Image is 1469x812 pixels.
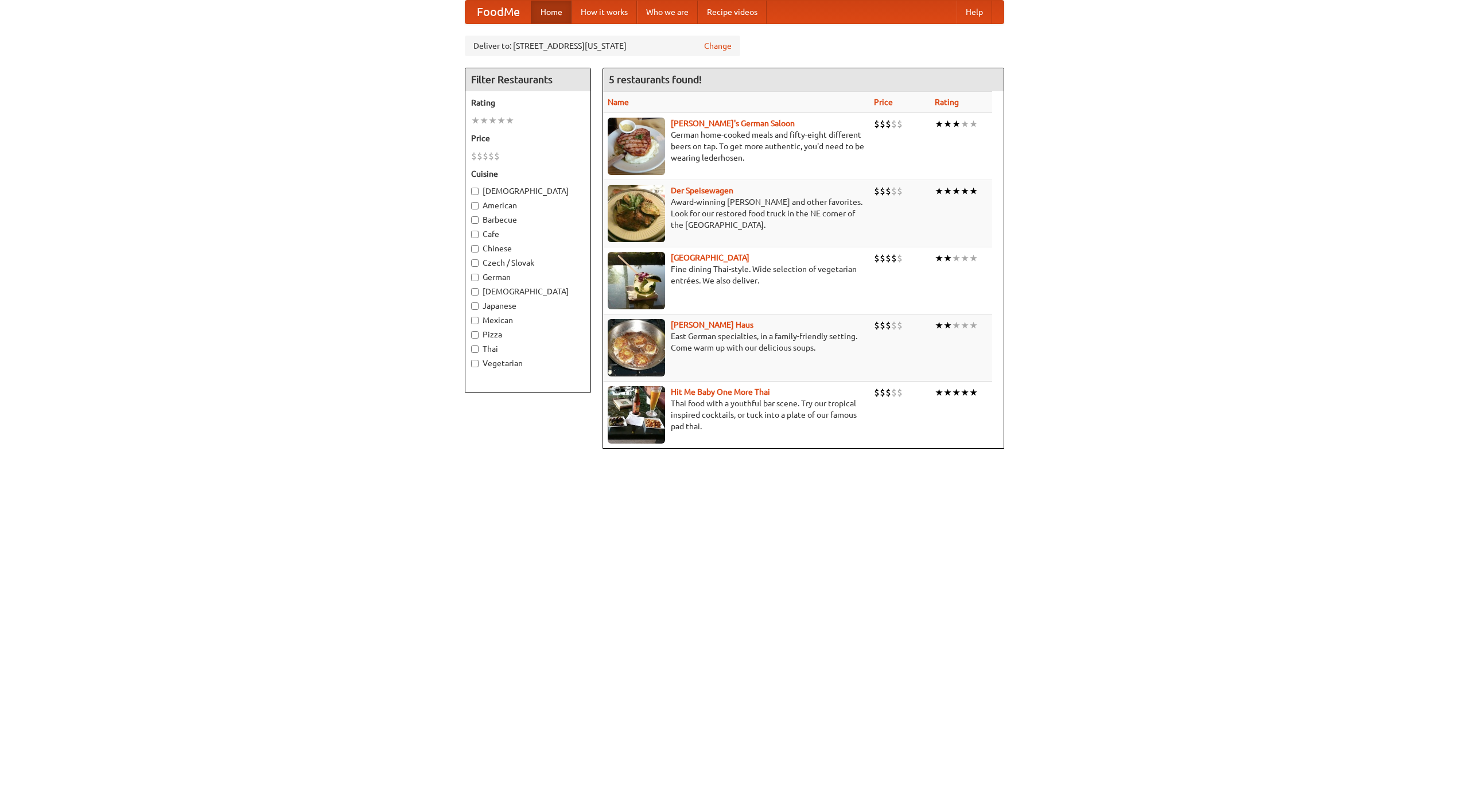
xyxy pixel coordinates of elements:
li: ★ [961,252,969,265]
li: ★ [952,185,961,197]
a: [GEOGRAPHIC_DATA] [671,253,749,262]
a: Recipe videos [698,1,767,24]
li: $ [483,150,488,162]
input: Thai [471,345,479,353]
h4: Filter Restaurants [465,68,590,91]
label: Chinese [471,243,585,254]
li: ★ [506,114,514,127]
li: $ [874,319,880,332]
li: $ [880,118,885,130]
label: American [471,200,585,211]
label: German [471,271,585,283]
li: $ [874,118,880,130]
li: $ [885,185,891,197]
p: East German specialties, in a family-friendly setting. Come warm up with our delicious soups. [608,331,865,353]
li: $ [891,118,897,130]
div: Deliver to: [STREET_ADDRESS][US_STATE] [465,36,740,56]
a: How it works [572,1,637,24]
li: $ [891,386,897,399]
li: $ [885,252,891,265]
li: ★ [969,118,978,130]
li: $ [891,252,897,265]
li: ★ [952,118,961,130]
a: [PERSON_NAME] Haus [671,320,753,329]
li: ★ [952,386,961,399]
h5: Price [471,133,585,144]
a: Help [957,1,992,24]
li: $ [874,386,880,399]
li: $ [494,150,500,162]
li: ★ [943,185,952,197]
li: $ [891,319,897,332]
label: Japanese [471,300,585,312]
input: Cafe [471,231,479,238]
li: ★ [943,319,952,332]
li: ★ [471,114,480,127]
li: $ [897,319,903,332]
input: [DEMOGRAPHIC_DATA] [471,288,479,296]
li: $ [897,185,903,197]
img: speisewagen.jpg [608,185,665,242]
li: $ [880,185,885,197]
ng-pluralize: 5 restaurants found! [609,74,702,85]
label: Thai [471,343,585,355]
li: ★ [935,118,943,130]
a: Change [704,40,732,52]
input: German [471,274,479,281]
img: esthers.jpg [608,118,665,175]
a: [PERSON_NAME]'s German Saloon [671,119,795,128]
label: Barbecue [471,214,585,226]
label: [DEMOGRAPHIC_DATA] [471,185,585,197]
img: kohlhaus.jpg [608,319,665,376]
li: ★ [952,252,961,265]
label: Pizza [471,329,585,340]
input: [DEMOGRAPHIC_DATA] [471,188,479,195]
a: Name [608,98,629,107]
li: $ [874,185,880,197]
li: $ [488,150,494,162]
img: babythai.jpg [608,386,665,444]
input: Barbecue [471,216,479,224]
li: $ [477,150,483,162]
li: ★ [943,386,952,399]
li: ★ [961,319,969,332]
img: satay.jpg [608,252,665,309]
input: Japanese [471,302,479,310]
a: Rating [935,98,959,107]
p: Fine dining Thai-style. Wide selection of vegetarian entrées. We also deliver. [608,263,865,286]
li: $ [897,252,903,265]
li: ★ [480,114,488,127]
li: ★ [943,252,952,265]
h5: Rating [471,97,585,108]
a: Der Speisewagen [671,186,733,195]
li: ★ [497,114,506,127]
li: ★ [488,114,497,127]
li: ★ [935,185,943,197]
li: ★ [935,252,943,265]
label: Mexican [471,314,585,326]
input: American [471,202,479,209]
li: ★ [961,118,969,130]
li: ★ [952,319,961,332]
li: $ [891,185,897,197]
input: Czech / Slovak [471,259,479,267]
li: ★ [969,252,978,265]
a: Who we are [637,1,698,24]
li: ★ [961,386,969,399]
a: FoodMe [465,1,531,24]
li: $ [874,252,880,265]
li: ★ [969,185,978,197]
a: Hit Me Baby One More Thai [671,387,770,397]
label: Cafe [471,228,585,240]
label: Vegetarian [471,358,585,369]
input: Chinese [471,245,479,252]
p: Award-winning [PERSON_NAME] and other favorites. Look for our restored food truck in the NE corne... [608,196,865,231]
li: ★ [961,185,969,197]
li: ★ [935,386,943,399]
p: Thai food with a youthful bar scene. Try our tropical inspired cocktails, or tuck into a plate of... [608,398,865,432]
li: $ [897,386,903,399]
